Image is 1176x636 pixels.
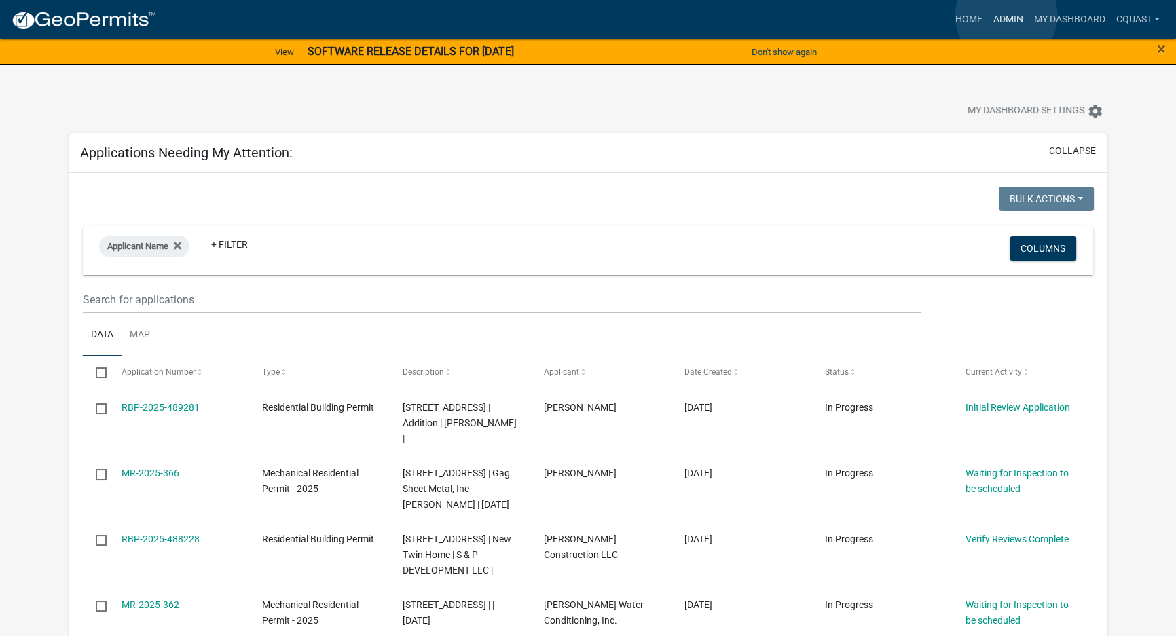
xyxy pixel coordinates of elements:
span: Current Activity [966,367,1022,377]
a: MR-2025-362 [122,599,179,610]
a: + Filter [200,232,259,257]
button: collapse [1049,144,1096,158]
a: Verify Reviews Complete [966,534,1069,544]
span: Applicant [543,367,578,377]
span: Type [262,367,280,377]
datatable-header-cell: Select [83,356,109,389]
span: 669 WARAJU AVE | New Twin Home | S & P DEVELOPMENT LLC | [403,534,511,576]
span: Residential Building Permit [262,534,374,544]
span: Description [403,367,444,377]
a: Data [83,314,122,357]
span: Johanneck Water Conditioning, Inc. [543,599,643,626]
a: Home [949,7,987,33]
span: × [1157,39,1166,58]
span: In Progress [825,402,873,413]
datatable-header-cell: Status [811,356,952,389]
span: Trent Schuffenhauer [543,402,616,413]
span: 10/05/2025 [684,534,712,544]
datatable-header-cell: Application Number [109,356,249,389]
button: Don't show again [746,41,822,63]
a: cquast [1110,7,1165,33]
span: In Progress [825,599,873,610]
strong: SOFTWARE RELEASE DETAILS FOR [DATE] [308,45,514,58]
span: 10/03/2025 [684,599,712,610]
datatable-header-cell: Type [249,356,390,389]
button: Columns [1010,236,1076,261]
datatable-header-cell: Date Created [671,356,811,389]
a: Map [122,314,158,357]
a: Initial Review Application [966,402,1070,413]
span: My Dashboard Settings [968,103,1084,119]
span: Status [825,367,849,377]
span: 10/07/2025 [684,468,712,479]
span: 1013 3RD ST S | Addition | HEATHER M HANSEN | [403,402,517,444]
datatable-header-cell: Description [390,356,530,389]
i: settings [1087,103,1103,119]
h5: Applications Needing My Attention: [80,145,293,161]
input: Search for applications [83,286,922,314]
span: Date Created [684,367,732,377]
a: RBP-2025-488228 [122,534,200,544]
a: MR-2025-366 [122,468,179,479]
span: Mechanical Residential Permit - 2025 [262,599,359,626]
span: 605 STATE ST N | | 10/01/2025 [403,599,494,626]
span: Residential Building Permit [262,402,374,413]
span: In Progress [825,468,873,479]
span: Mechanical Residential Permit - 2025 [262,468,359,494]
span: Application Number [122,367,196,377]
span: Applicant Name [107,241,168,251]
a: View [270,41,299,63]
a: Admin [987,7,1028,33]
button: Bulk Actions [999,187,1094,211]
button: My Dashboard Settingssettings [957,98,1114,124]
span: 10/07/2025 [684,402,712,413]
span: Al Poehler Construction LLC [543,534,617,560]
span: In Progress [825,534,873,544]
datatable-header-cell: Applicant [530,356,671,389]
a: Waiting for Inspection to be scheduled [966,468,1069,494]
span: 1260 2ND ST N | Gag Sheet Metal, Inc Daniele Sharits | 10/07/2025 [403,468,510,510]
a: Waiting for Inspection to be scheduled [966,599,1069,626]
span: Daniele Sharits [543,468,616,479]
datatable-header-cell: Current Activity [953,356,1093,389]
a: RBP-2025-489281 [122,402,200,413]
button: Close [1157,41,1166,57]
a: My Dashboard [1028,7,1110,33]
